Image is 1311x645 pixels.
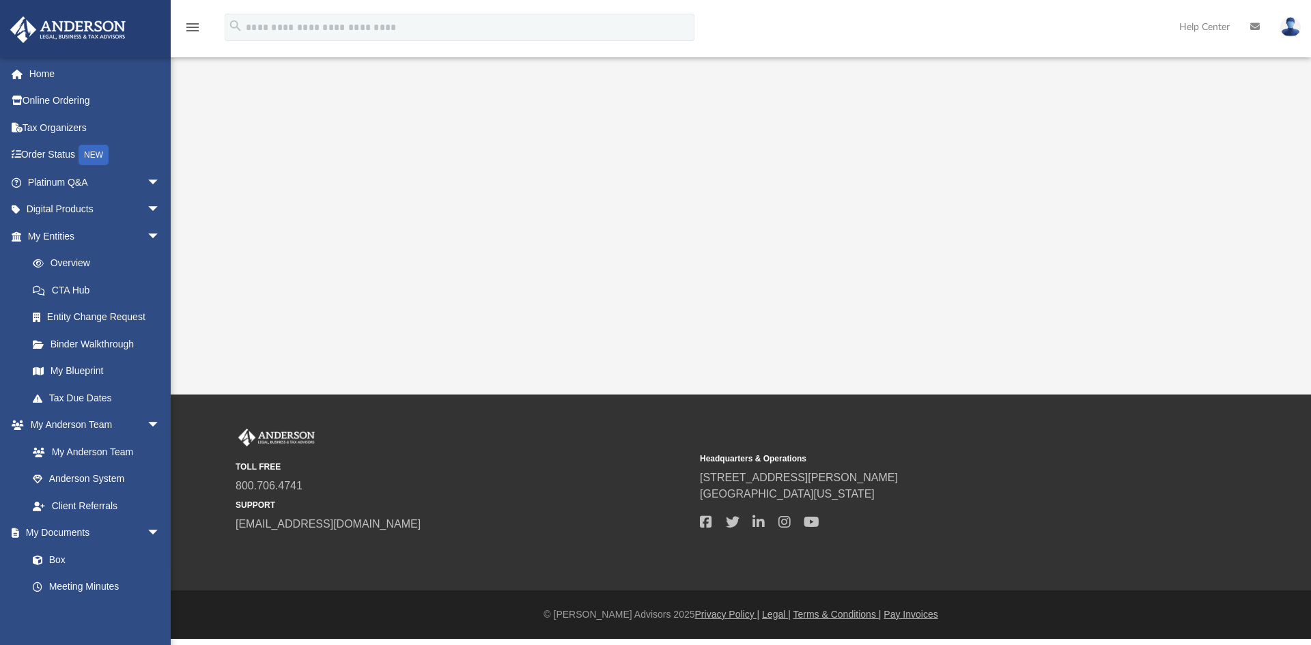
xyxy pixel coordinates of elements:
[184,19,201,35] i: menu
[10,519,174,547] a: My Documentsarrow_drop_down
[10,196,181,223] a: Digital Productsarrow_drop_down
[19,330,181,358] a: Binder Walkthrough
[10,223,181,250] a: My Entitiesarrow_drop_down
[147,196,174,224] span: arrow_drop_down
[171,607,1311,622] div: © [PERSON_NAME] Advisors 2025
[10,169,181,196] a: Platinum Q&Aarrow_drop_down
[19,384,181,412] a: Tax Due Dates
[19,465,174,493] a: Anderson System
[19,276,181,304] a: CTA Hub
[10,114,181,141] a: Tax Organizers
[762,609,791,620] a: Legal |
[19,304,181,331] a: Entity Change Request
[79,145,109,165] div: NEW
[10,141,181,169] a: Order StatusNEW
[19,358,174,385] a: My Blueprint
[147,519,174,547] span: arrow_drop_down
[236,518,421,530] a: [EMAIL_ADDRESS][DOMAIN_NAME]
[793,609,882,620] a: Terms & Conditions |
[700,488,875,500] a: [GEOGRAPHIC_DATA][US_STATE]
[19,250,181,277] a: Overview
[884,609,938,620] a: Pay Invoices
[147,223,174,250] span: arrow_drop_down
[1280,17,1301,37] img: User Pic
[147,169,174,197] span: arrow_drop_down
[700,472,898,483] a: [STREET_ADDRESS][PERSON_NAME]
[147,412,174,440] span: arrow_drop_down
[236,480,302,491] a: 800.706.4741
[10,60,181,87] a: Home
[236,499,690,511] small: SUPPORT
[10,412,174,439] a: My Anderson Teamarrow_drop_down
[228,18,243,33] i: search
[10,87,181,115] a: Online Ordering
[695,609,760,620] a: Privacy Policy |
[6,16,130,43] img: Anderson Advisors Platinum Portal
[184,26,201,35] a: menu
[19,492,174,519] a: Client Referrals
[19,438,167,465] a: My Anderson Team
[19,573,174,601] a: Meeting Minutes
[236,461,690,473] small: TOLL FREE
[19,546,167,573] a: Box
[700,453,1155,465] small: Headquarters & Operations
[236,429,318,446] img: Anderson Advisors Platinum Portal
